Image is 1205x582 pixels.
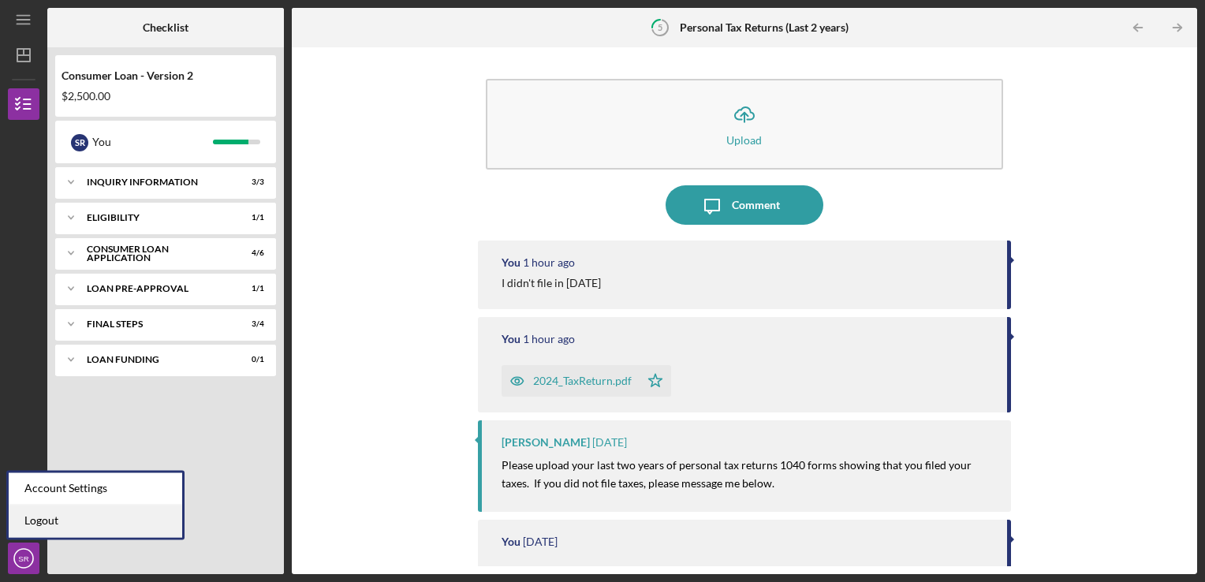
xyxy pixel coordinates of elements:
[502,333,520,345] div: You
[502,365,671,397] button: 2024_TaxReturn.pdf
[236,284,264,293] div: 1 / 1
[8,543,39,574] button: SR
[143,21,188,34] b: Checklist
[523,333,575,345] time: 2025-10-15 14:32
[18,554,28,563] text: SR
[236,355,264,364] div: 0 / 1
[87,355,225,364] div: Loan Funding
[523,535,558,548] time: 2025-10-08 21:17
[87,177,225,187] div: Inquiry Information
[87,319,225,329] div: FINAL STEPS
[658,22,662,32] tspan: 5
[71,134,88,151] div: S R
[502,436,590,449] div: [PERSON_NAME]
[523,256,575,269] time: 2025-10-15 14:32
[9,505,182,537] a: Logout
[87,284,225,293] div: Loan Pre-Approval
[9,472,182,505] div: Account Settings
[236,177,264,187] div: 3 / 3
[502,256,520,269] div: You
[236,213,264,222] div: 1 / 1
[236,319,264,329] div: 3 / 4
[87,213,225,222] div: Eligibility
[87,244,225,263] div: Consumer Loan Application
[62,90,270,103] div: $2,500.00
[502,277,601,289] div: I didn't file in [DATE]
[502,535,520,548] div: You
[502,458,974,489] mark: Please upload your last two years of personal tax returns 1040 forms showing that you filed your ...
[62,69,270,82] div: Consumer Loan - Version 2
[92,129,213,155] div: You
[592,436,627,449] time: 2025-10-09 16:52
[726,134,762,146] div: Upload
[732,185,780,225] div: Comment
[486,79,1004,170] button: Upload
[666,185,823,225] button: Comment
[236,248,264,258] div: 4 / 6
[533,375,632,387] div: 2024_TaxReturn.pdf
[680,21,849,34] b: Personal Tax Returns (Last 2 years)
